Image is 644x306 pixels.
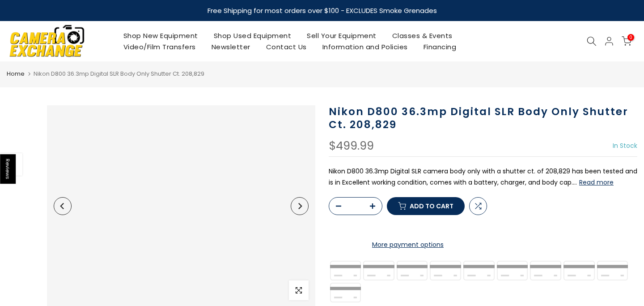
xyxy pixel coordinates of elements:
[329,105,637,131] h1: Nikon D800 36.3mp Digital SLR Body Only Shutter Ct. 208,829
[329,166,637,188] p: Nikon D800 36.3mp Digital SLR camera body only with a shutter ct. of 208,829 has been tested and ...
[579,178,614,186] button: Read more
[206,30,299,41] a: Shop Used Equipment
[54,197,72,215] button: Previous
[208,6,437,15] strong: Free Shipping for most orders over $100 - EXCLUDES Smoke Grenades
[329,281,362,303] img: visa
[329,140,374,152] div: $499.99
[314,41,415,52] a: Information and Policies
[622,36,631,46] a: 0
[613,141,637,150] span: In Stock
[203,41,258,52] a: Newsletter
[387,197,465,215] button: Add to cart
[291,197,309,215] button: Next
[563,259,596,281] img: paypal
[462,259,496,281] img: discover
[7,69,25,78] a: Home
[415,41,464,52] a: Financing
[627,34,634,41] span: 0
[115,41,203,52] a: Video/Film Transfers
[496,259,529,281] img: google pay
[410,203,453,209] span: Add to cart
[34,69,204,78] span: Nikon D800 36.3mp Digital SLR Body Only Shutter Ct. 208,829
[329,259,362,281] img: synchrony
[395,259,429,281] img: american express
[429,259,462,281] img: apple pay
[529,259,563,281] img: master
[596,259,629,281] img: shopify pay
[299,30,385,41] a: Sell Your Equipment
[258,41,314,52] a: Contact Us
[384,30,460,41] a: Classes & Events
[329,239,487,250] a: More payment options
[115,30,206,41] a: Shop New Equipment
[362,259,396,281] img: amazon payments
